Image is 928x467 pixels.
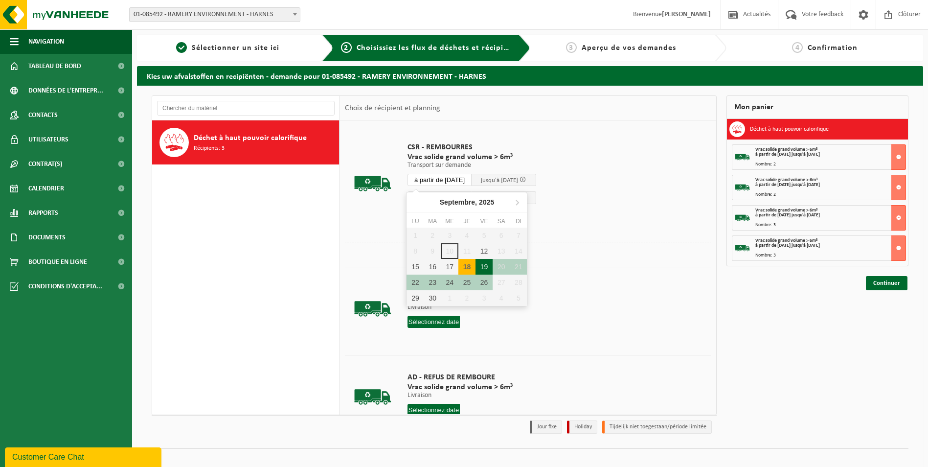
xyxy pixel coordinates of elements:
i: 2025 [479,199,494,206]
input: Chercher du matériel [157,101,335,116]
span: Vrac solide grand volume > 6m³ [755,147,817,152]
span: AD - REFUS DE REMBOURE [407,373,513,382]
span: Vrac solide grand volume > 6m³ [755,238,817,243]
div: Nombre: 2 [755,192,905,197]
div: Sa [493,216,510,226]
span: Sélectionner un site ici [192,44,279,52]
strong: à partir de [DATE] jusqu'à [DATE] [755,212,820,218]
div: 15 [407,259,424,275]
span: Tableau de bord [28,54,81,78]
span: jusqu'à [DATE] [481,177,518,184]
li: Holiday [567,420,597,434]
span: Rapports [28,201,58,225]
span: Choisissiez les flux de déchets et récipients [357,44,520,52]
div: Nombre: 3 [755,253,905,258]
p: Transport sur demande [407,162,536,169]
input: Sélectionnez date [407,316,460,328]
div: Je [458,216,475,226]
span: Documents [28,225,66,250]
strong: à partir de [DATE] jusqu'à [DATE] [755,243,820,248]
span: 1 [176,42,187,53]
div: Nombre: 3 [755,223,905,228]
span: Données de l'entrepr... [28,78,103,103]
div: Mon panier [726,95,908,119]
span: Boutique en ligne [28,250,87,274]
span: CSR - REMBOURRES [407,142,536,152]
span: 2 [341,42,352,53]
div: Ma [424,216,441,226]
div: 19 [475,259,493,275]
div: Septembre, [436,194,498,210]
button: Déchet à haut pouvoir calorifique Récipients: 3 [152,120,340,164]
input: Sélectionnez date [407,174,472,186]
span: 01-085492 - RAMERY ENVIRONNEMENT - HARNES [130,8,300,22]
div: Me [441,216,458,226]
li: Jour fixe [530,420,562,434]
div: 18 [458,259,475,275]
div: 23 [424,275,441,290]
span: Déchet à haut pouvoir calorifique [194,132,307,144]
span: Calendrier [28,176,64,201]
div: 26 [475,275,493,290]
div: 12 [475,243,493,259]
span: Vrac solide grand volume > 6m³ [755,208,817,213]
iframe: chat widget [5,445,163,467]
h2: Kies uw afvalstoffen en recipiënten - demande pour 01-085492 - RAMERY ENVIRONNEMENT - HARNES [137,66,923,85]
strong: à partir de [DATE] jusqu'à [DATE] [755,152,820,157]
div: 25 [458,275,475,290]
span: Récipients: 3 [194,144,225,153]
div: Di [510,216,527,226]
li: Tijdelijk niet toegestaan/période limitée [602,420,712,434]
input: Sélectionnez date [407,404,460,416]
span: Contrat(s) [28,152,62,176]
a: 1Sélectionner un site ici [142,42,314,54]
div: 2 [458,290,475,306]
div: Lu [407,216,424,226]
h3: Déchet à haut pouvoir calorifique [750,121,829,137]
p: Livraison [407,392,513,399]
span: Nombre [472,191,536,204]
span: Vrac solide grand volume > 6m³ [407,382,513,392]
span: Contacts [28,103,58,127]
a: Continuer [866,276,907,290]
div: 30 [424,290,441,306]
strong: [PERSON_NAME] [662,11,711,18]
span: Aperçu de vos demandes [582,44,676,52]
span: Utilisateurs [28,127,68,152]
span: Conditions d'accepta... [28,274,102,299]
span: Navigation [28,29,64,54]
span: 4 [792,42,803,53]
span: 3 [566,42,577,53]
div: Nombre: 2 [755,162,905,167]
div: Choix de récipient et planning [340,96,445,120]
div: 22 [407,275,424,290]
div: 16 [424,259,441,275]
span: Vrac solide grand volume > 6m³ [407,152,536,162]
div: Ve [475,216,493,226]
span: 01-085492 - RAMERY ENVIRONNEMENT - HARNES [129,7,300,22]
span: Confirmation [808,44,858,52]
p: Livraison [407,304,513,311]
div: 3 [475,290,493,306]
div: 17 [441,259,458,275]
strong: à partir de [DATE] jusqu'à [DATE] [755,182,820,187]
div: 1 [441,290,458,306]
span: Vrac solide grand volume > 6m³ [755,177,817,183]
div: 29 [407,290,424,306]
div: 24 [441,275,458,290]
